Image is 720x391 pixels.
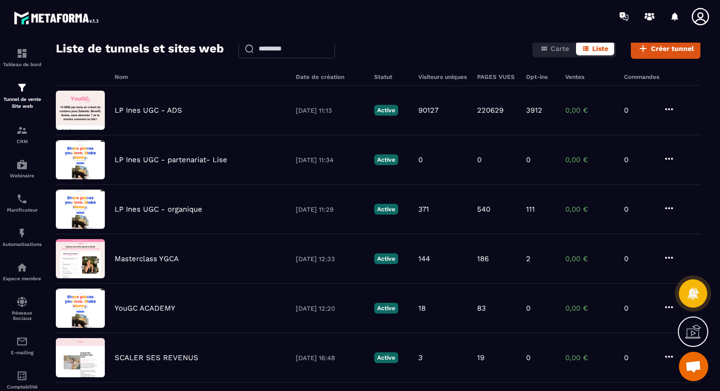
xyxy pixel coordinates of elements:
p: 371 [418,205,429,214]
img: image [56,289,105,328]
p: 0,00 € [565,205,614,214]
a: automationsautomationsWebinaire [2,151,42,186]
h6: Visiteurs uniques [418,73,467,80]
p: 0,00 € [565,155,614,164]
h6: Statut [374,73,408,80]
p: 186 [477,254,489,263]
a: social-networksocial-networkRéseaux Sociaux [2,289,42,328]
img: accountant [16,370,28,382]
img: scheduler [16,193,28,205]
img: image [56,338,105,377]
img: automations [16,227,28,239]
p: 0 [624,155,653,164]
img: automations [16,262,28,273]
h2: Liste de tunnels et sites web [56,39,224,58]
p: Réseaux Sociaux [2,310,42,321]
p: 3912 [526,106,542,115]
span: Carte [551,45,569,52]
a: automationsautomationsAutomatisations [2,220,42,254]
img: formation [16,124,28,136]
a: formationformationTableau de bord [2,40,42,74]
p: Active [374,303,398,314]
p: 0,00 € [565,106,614,115]
p: 220629 [477,106,504,115]
p: LP Ines UGC - partenariat- Lise [115,155,227,164]
p: Tunnel de vente Site web [2,96,42,110]
p: 111 [526,205,535,214]
p: [DATE] 12:20 [296,305,364,312]
p: 540 [477,205,490,214]
p: 0 [624,304,653,313]
p: Active [374,105,398,116]
a: automationsautomationsEspace membre [2,254,42,289]
p: CRM [2,139,42,144]
p: 0 [624,254,653,263]
img: image [56,140,105,179]
p: Comptabilité [2,384,42,390]
img: image [56,91,105,130]
button: Créer tunnel [631,38,700,59]
p: 0 [624,106,653,115]
a: formationformationCRM [2,117,42,151]
img: formation [16,48,28,59]
img: social-network [16,296,28,308]
p: 0 [624,353,653,362]
p: 144 [418,254,430,263]
p: 0,00 € [565,254,614,263]
p: 0 [477,155,481,164]
h6: Opt-ins [526,73,555,80]
p: 0 [526,155,530,164]
button: Liste [576,42,614,55]
p: 19 [477,353,484,362]
p: [DATE] 11:13 [296,107,364,114]
img: automations [16,159,28,171]
p: 18 [418,304,426,313]
p: 0 [526,304,530,313]
img: email [16,336,28,347]
a: emailemailE-mailing [2,328,42,363]
img: image [56,190,105,229]
p: [DATE] 11:29 [296,206,364,213]
h6: Nom [115,73,286,80]
h6: PAGES VUES [477,73,516,80]
span: Liste [592,45,608,52]
p: E-mailing [2,350,42,355]
button: Carte [534,42,575,55]
p: [DATE] 11:34 [296,156,364,164]
p: 0 [624,205,653,214]
p: Tableau de bord [2,62,42,67]
a: schedulerschedulerPlanificateur [2,186,42,220]
p: Planificateur [2,207,42,213]
h6: Date de création [296,73,364,80]
p: Webinaire [2,173,42,178]
p: [DATE] 16:48 [296,354,364,362]
p: Espace membre [2,276,42,281]
div: Ouvrir le chat [679,352,708,381]
span: Créer tunnel [651,44,694,53]
p: Masterclass YGCA [115,254,179,263]
p: Automatisations [2,242,42,247]
p: LP Ines UGC - ADS [115,106,182,115]
p: Active [374,352,398,363]
p: 0,00 € [565,353,614,362]
p: Active [374,204,398,215]
p: 0 [418,155,423,164]
p: [DATE] 12:33 [296,255,364,263]
p: Active [374,154,398,165]
p: 0,00 € [565,304,614,313]
img: logo [14,9,102,27]
p: YouGC ACADEMY [115,304,175,313]
img: formation [16,82,28,94]
h6: Commandes [624,73,659,80]
img: image [56,239,105,278]
p: 83 [477,304,486,313]
p: SCALER SES REVENUS [115,353,198,362]
p: 3 [418,353,423,362]
p: Active [374,253,398,264]
p: LP Ines UGC - organique [115,205,202,214]
p: 90127 [418,106,438,115]
a: formationformationTunnel de vente Site web [2,74,42,117]
p: 2 [526,254,530,263]
h6: Ventes [565,73,614,80]
p: 0 [526,353,530,362]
